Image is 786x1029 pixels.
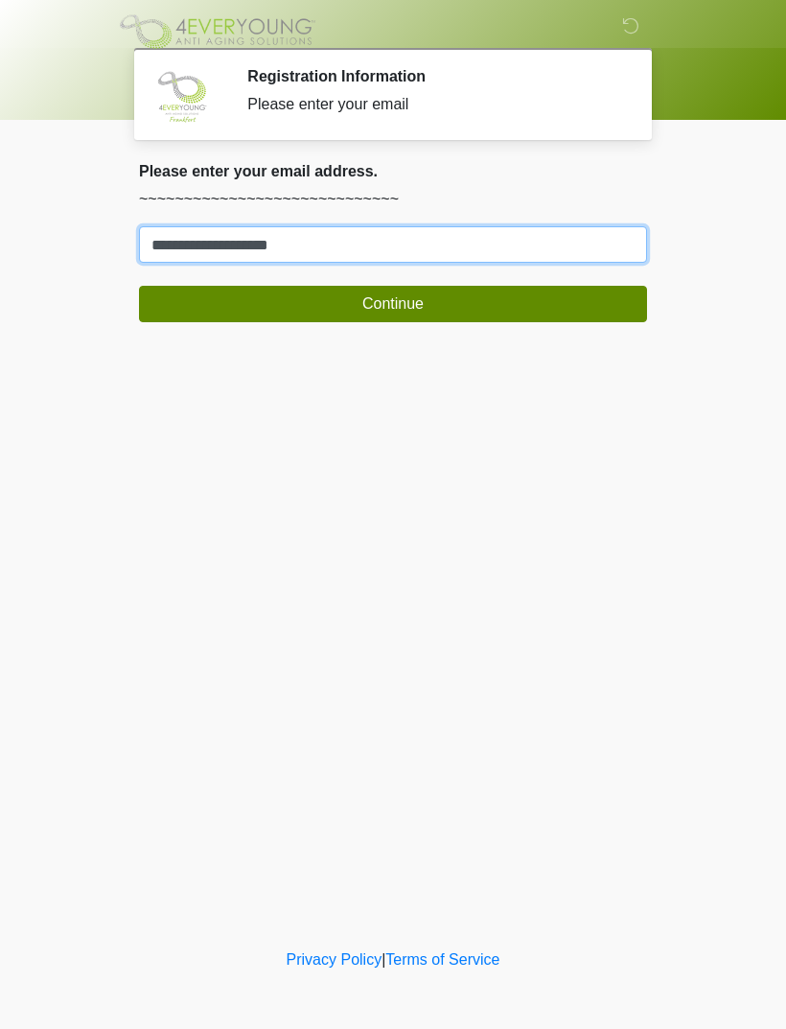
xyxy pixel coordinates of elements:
[139,188,647,211] p: ~~~~~~~~~~~~~~~~~~~~~~~~~~~~~
[139,162,647,180] h2: Please enter your email address.
[287,951,382,968] a: Privacy Policy
[120,14,315,49] img: 4Ever Young Frankfort Logo
[381,951,385,968] a: |
[153,67,211,125] img: Agent Avatar
[247,93,618,116] div: Please enter your email
[139,286,647,322] button: Continue
[247,67,618,85] h2: Registration Information
[385,951,499,968] a: Terms of Service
